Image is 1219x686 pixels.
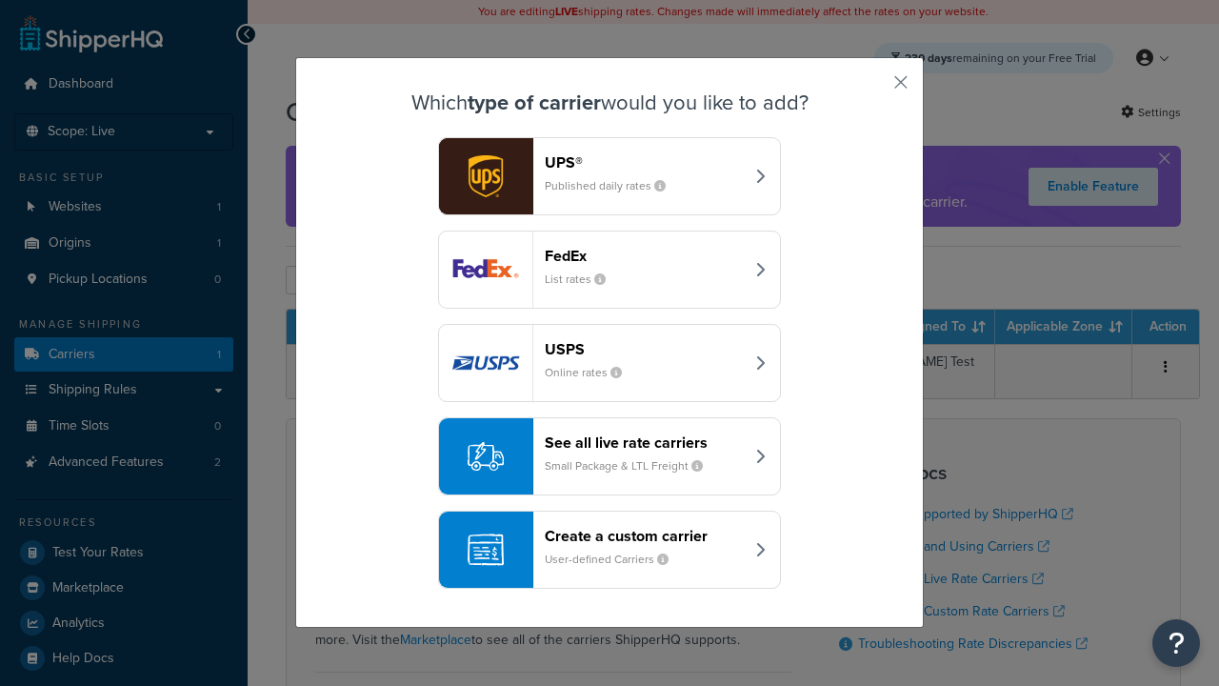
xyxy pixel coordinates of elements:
img: icon-carrier-liverate-becf4550.svg [468,438,504,474]
header: UPS® [545,153,744,171]
img: usps logo [439,325,532,401]
small: User-defined Carriers [545,551,684,568]
header: USPS [545,340,744,358]
small: List rates [545,271,621,288]
button: Open Resource Center [1152,619,1200,667]
img: ups logo [439,138,532,214]
button: fedEx logoFedExList rates [438,231,781,309]
header: See all live rate carriers [545,434,744,452]
strong: type of carrier [468,87,601,118]
img: fedEx logo [439,232,532,308]
h3: Which would you like to add? [344,91,875,114]
button: ups logoUPS®Published daily rates [438,137,781,215]
header: FedEx [545,247,744,265]
button: Create a custom carrierUser-defined Carriers [438,511,781,589]
small: Online rates [545,364,637,381]
img: icon-carrier-custom-c93b8a24.svg [468,532,504,568]
small: Small Package & LTL Freight [545,457,718,474]
button: usps logoUSPSOnline rates [438,324,781,402]
header: Create a custom carrier [545,527,744,545]
button: See all live rate carriersSmall Package & LTL Freight [438,417,781,495]
small: Published daily rates [545,177,681,194]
